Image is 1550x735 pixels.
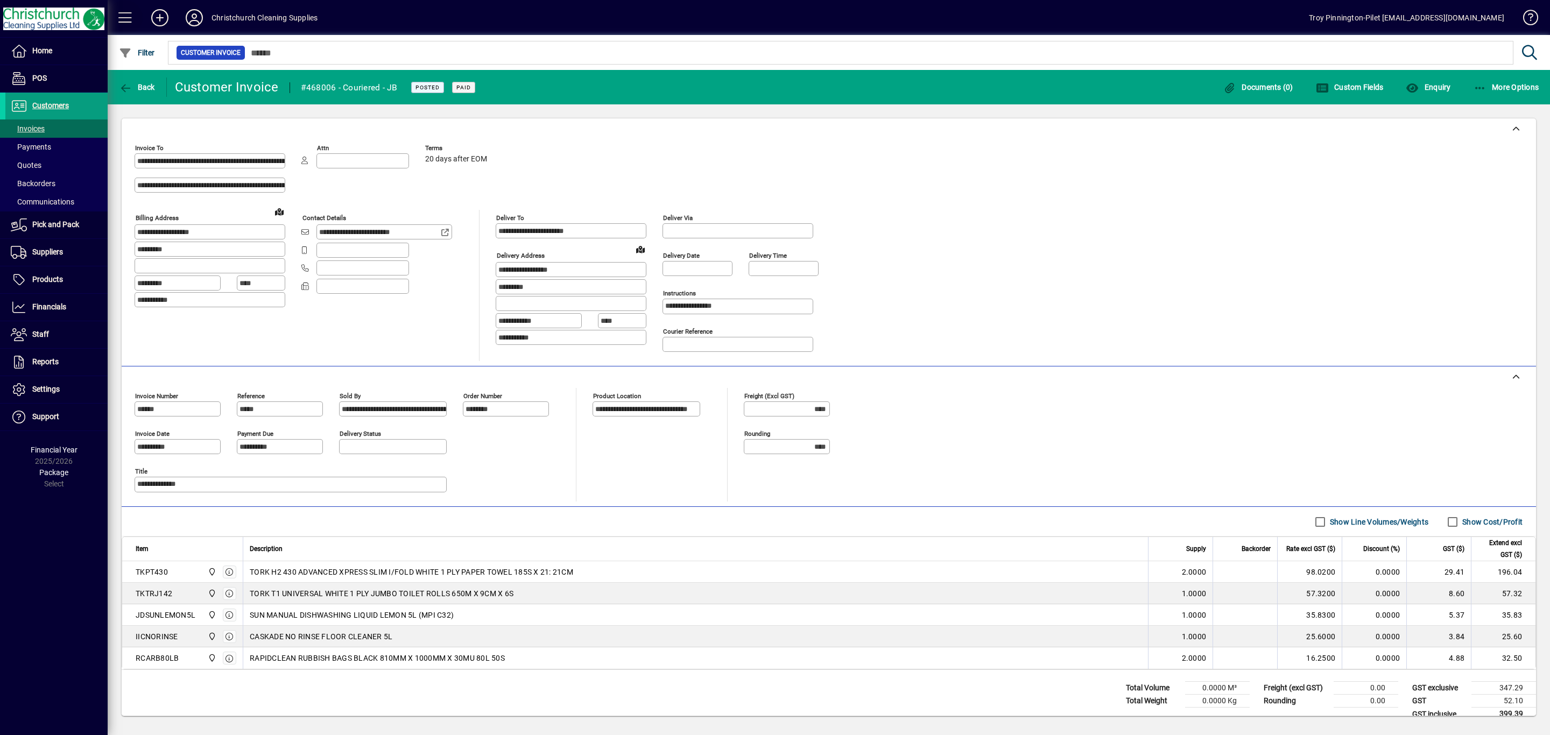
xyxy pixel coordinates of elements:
a: View on map [632,241,649,258]
td: 347.29 [1471,682,1536,695]
span: 2.0000 [1182,653,1207,663]
mat-label: Invoice date [135,430,170,437]
span: Invoices [11,124,45,133]
mat-label: Rounding [744,430,770,437]
mat-label: Instructions [663,289,696,297]
span: Communications [11,197,74,206]
mat-label: Delivery status [340,430,381,437]
button: Profile [177,8,212,27]
a: Invoices [5,119,108,138]
span: 1.0000 [1182,631,1207,642]
div: 25.6000 [1284,631,1335,642]
app-page-header-button: Back [108,77,167,97]
td: 4.88 [1406,647,1471,669]
span: Home [32,46,52,55]
mat-label: Title [135,468,147,475]
a: Pick and Pack [5,211,108,238]
td: 0.0000 M³ [1185,682,1250,695]
a: Suppliers [5,239,108,266]
td: 32.50 [1471,647,1535,669]
span: Package [39,468,68,477]
div: RCARB80LB [136,653,179,663]
td: 52.10 [1471,695,1536,708]
span: GST ($) [1443,543,1464,555]
a: Knowledge Base [1515,2,1537,37]
mat-label: Delivery date [663,252,700,259]
td: 0.00 [1334,682,1398,695]
div: Christchurch Cleaning Supplies [212,9,318,26]
a: Payments [5,138,108,156]
button: Back [116,77,158,97]
mat-label: Deliver To [496,214,524,222]
a: Settings [5,376,108,403]
span: Christchurch Cleaning Supplies Ltd [205,631,217,642]
mat-label: Product location [593,392,641,400]
div: Customer Invoice [175,79,279,96]
span: Financial Year [31,446,77,454]
td: 0.0000 [1342,604,1406,626]
span: Settings [32,385,60,393]
a: Support [5,404,108,430]
span: Suppliers [32,248,63,256]
span: SUN MANUAL DISHWASHING LIQUID LEMON 5L (MPI C32) [250,610,454,620]
span: Paid [456,84,471,91]
mat-label: Delivery time [749,252,787,259]
span: Enquiry [1406,83,1450,91]
span: Item [136,543,149,555]
span: Support [32,412,59,421]
button: Documents (0) [1221,77,1296,97]
td: 0.0000 [1342,647,1406,669]
button: Custom Fields [1313,77,1386,97]
div: IICNORINSE [136,631,178,642]
td: Total Weight [1121,695,1185,708]
span: TORK H2 430 ADVANCED XPRESS SLIM I/FOLD WHITE 1 PLY PAPER TOWEL 185S X 21: 21CM [250,567,573,577]
td: 35.83 [1471,604,1535,626]
mat-label: Freight (excl GST) [744,392,794,400]
span: Documents (0) [1223,83,1293,91]
span: Christchurch Cleaning Supplies Ltd [205,566,217,578]
div: TKPT430 [136,567,168,577]
span: Staff [32,330,49,338]
td: 29.41 [1406,561,1471,583]
span: Christchurch Cleaning Supplies Ltd [205,652,217,664]
td: Rounding [1258,695,1334,708]
span: Products [32,275,63,284]
div: 16.2500 [1284,653,1335,663]
span: Reports [32,357,59,366]
mat-label: Order number [463,392,502,400]
span: More Options [1474,83,1539,91]
span: Description [250,543,283,555]
button: More Options [1471,77,1542,97]
td: 0.0000 Kg [1185,695,1250,708]
mat-label: Attn [317,144,329,152]
mat-label: Payment due [237,430,273,437]
span: Pick and Pack [32,220,79,229]
div: JDSUNLEMON5L [136,610,195,620]
div: #468006 - Couriered - JB [301,79,398,96]
td: 0.0000 [1342,626,1406,647]
span: Discount (%) [1363,543,1400,555]
a: Financials [5,294,108,321]
span: Back [119,83,155,91]
span: POS [32,74,47,82]
span: 1.0000 [1182,588,1207,599]
td: 0.0000 [1342,561,1406,583]
label: Show Line Volumes/Weights [1328,517,1428,527]
div: Troy Pinnington-Pilet [EMAIL_ADDRESS][DOMAIN_NAME] [1309,9,1504,26]
span: Christchurch Cleaning Supplies Ltd [205,588,217,599]
td: 25.60 [1471,626,1535,647]
td: GST [1407,695,1471,708]
div: 35.8300 [1284,610,1335,620]
td: GST exclusive [1407,682,1471,695]
a: Products [5,266,108,293]
button: Enquiry [1403,77,1453,97]
a: Home [5,38,108,65]
span: Terms [425,145,490,152]
span: Quotes [11,161,41,169]
div: 57.3200 [1284,588,1335,599]
span: Custom Fields [1316,83,1384,91]
td: Freight (excl GST) [1258,682,1334,695]
div: TKTRJ142 [136,588,172,599]
span: 1.0000 [1182,610,1207,620]
a: Staff [5,321,108,348]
